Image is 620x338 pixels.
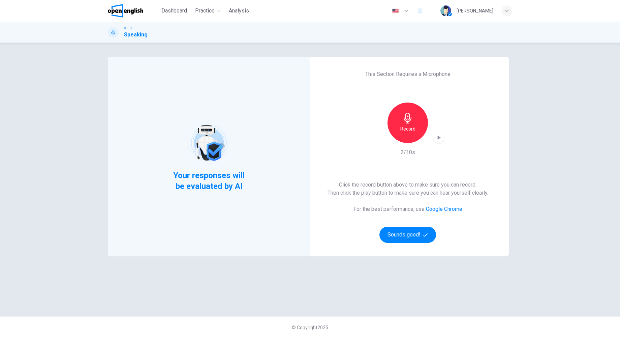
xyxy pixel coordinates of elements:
[124,26,132,31] span: IELTS
[108,4,159,18] a: OpenEnglish logo
[426,206,462,212] a: Google Chrome
[159,5,190,17] button: Dashboard
[168,170,250,192] span: Your responses will be evaluated by AI
[401,148,415,157] h6: 2/10s
[161,7,187,15] span: Dashboard
[187,121,230,164] img: robot icon
[353,205,462,213] h6: For the best performance, use
[229,7,249,15] span: Analysis
[124,31,148,39] h1: Speaking
[440,5,451,16] img: Profile picture
[226,5,252,17] button: Analysis
[457,7,493,15] div: [PERSON_NAME]
[192,5,223,17] button: Practice
[328,181,488,197] h6: Click the record button above to make sure you can record. Then click the play button to make sur...
[292,325,328,330] span: © Copyright 2025
[108,4,143,18] img: OpenEnglish logo
[195,7,215,15] span: Practice
[365,70,451,78] h6: This Section Requires a Microphone
[400,125,415,133] h6: Record
[391,8,400,13] img: en
[387,103,428,143] button: Record
[379,227,436,243] button: Sounds good!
